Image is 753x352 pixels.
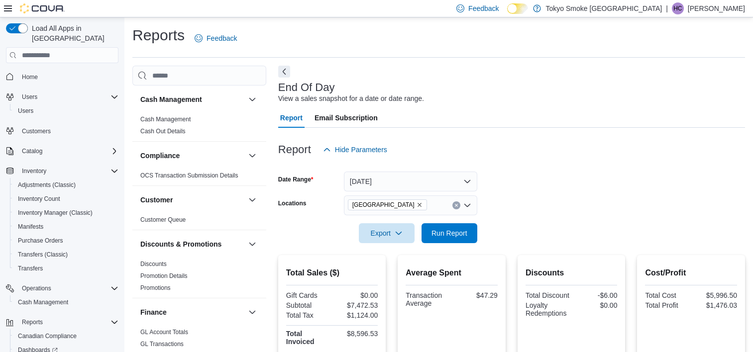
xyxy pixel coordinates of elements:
[14,179,80,191] a: Adjustments (Classic)
[18,125,55,137] a: Customers
[14,105,37,117] a: Users
[10,234,122,248] button: Purchase Orders
[140,115,191,123] span: Cash Management
[18,316,47,328] button: Reports
[645,267,737,279] h2: Cost/Profit
[246,93,258,105] button: Cash Management
[431,228,467,238] span: Run Report
[2,164,122,178] button: Inventory
[334,311,378,319] div: $1,124.00
[645,301,689,309] div: Total Profit
[2,90,122,104] button: Users
[14,249,72,261] a: Transfers (Classic)
[18,107,33,115] span: Users
[246,238,258,250] button: Discounts & Promotions
[14,330,81,342] a: Canadian Compliance
[14,193,118,205] span: Inventory Count
[507,3,528,14] input: Dark Mode
[14,235,67,247] a: Purchase Orders
[207,33,237,43] span: Feedback
[140,216,186,223] a: Customer Queue
[140,272,188,280] span: Promotion Details
[18,298,68,306] span: Cash Management
[20,3,65,13] img: Cova
[28,23,118,43] span: Load All Apps in [GEOGRAPHIC_DATA]
[22,127,51,135] span: Customers
[132,113,266,141] div: Cash Management
[132,25,185,45] h1: Reports
[22,93,37,101] span: Users
[140,127,186,135] span: Cash Out Details
[286,301,330,309] div: Subtotal
[140,239,244,249] button: Discounts & Promotions
[14,179,118,191] span: Adjustments (Classic)
[286,267,378,279] h2: Total Sales ($)
[140,329,188,336] a: GL Account Totals
[319,140,391,160] button: Hide Parameters
[14,263,47,274] a: Transfers
[2,281,122,295] button: Operations
[278,82,335,93] h3: End Of Day
[693,301,737,309] div: $1,476.03
[132,214,266,230] div: Customer
[335,145,387,155] span: Hide Parameters
[286,330,315,346] strong: Total Invoiced
[10,295,122,309] button: Cash Management
[315,108,378,128] span: Email Subscription
[454,291,498,299] div: $47.29
[14,105,118,117] span: Users
[22,147,42,155] span: Catalog
[140,307,167,317] h3: Finance
[352,200,415,210] span: [GEOGRAPHIC_DATA]
[18,282,118,294] span: Operations
[18,145,118,157] span: Catalog
[140,216,186,224] span: Customer Queue
[140,172,238,179] span: OCS Transaction Submission Details
[140,116,191,123] a: Cash Management
[140,94,202,104] h3: Cash Management
[278,93,424,104] div: View a sales snapshot for a date or date range.
[22,73,38,81] span: Home
[280,108,303,128] span: Report
[10,329,122,343] button: Canadian Compliance
[140,328,188,336] span: GL Account Totals
[140,341,184,348] a: GL Transactions
[10,262,122,275] button: Transfers
[18,223,43,231] span: Manifests
[132,170,266,185] div: Compliance
[140,261,167,267] a: Discounts
[546,2,662,14] p: Tokyo Smoke [GEOGRAPHIC_DATA]
[140,340,184,348] span: GL Transactions
[666,2,668,14] p: |
[278,199,307,207] label: Locations
[526,301,569,317] div: Loyalty Redemptions
[18,165,50,177] button: Inventory
[688,2,745,14] p: [PERSON_NAME]
[140,284,171,291] a: Promotions
[140,284,171,292] span: Promotions
[18,125,118,137] span: Customers
[18,195,60,203] span: Inventory Count
[14,207,118,219] span: Inventory Manager (Classic)
[18,91,41,103] button: Users
[140,151,244,161] button: Compliance
[14,330,118,342] span: Canadian Compliance
[573,301,617,309] div: $0.00
[417,202,423,208] button: Remove Mount Pearl Commonwealth from selection in this group
[18,91,118,103] span: Users
[365,223,409,243] span: Export
[140,151,180,161] h3: Compliance
[2,69,122,84] button: Home
[334,301,378,309] div: $7,472.53
[10,104,122,118] button: Users
[140,128,186,135] a: Cash Out Details
[468,3,499,13] span: Feedback
[526,267,618,279] h2: Discounts
[18,237,63,245] span: Purchase Orders
[359,223,415,243] button: Export
[526,291,569,299] div: Total Discount
[672,2,684,14] div: Heather Chafe
[14,221,47,233] a: Manifests
[132,258,266,298] div: Discounts & Promotions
